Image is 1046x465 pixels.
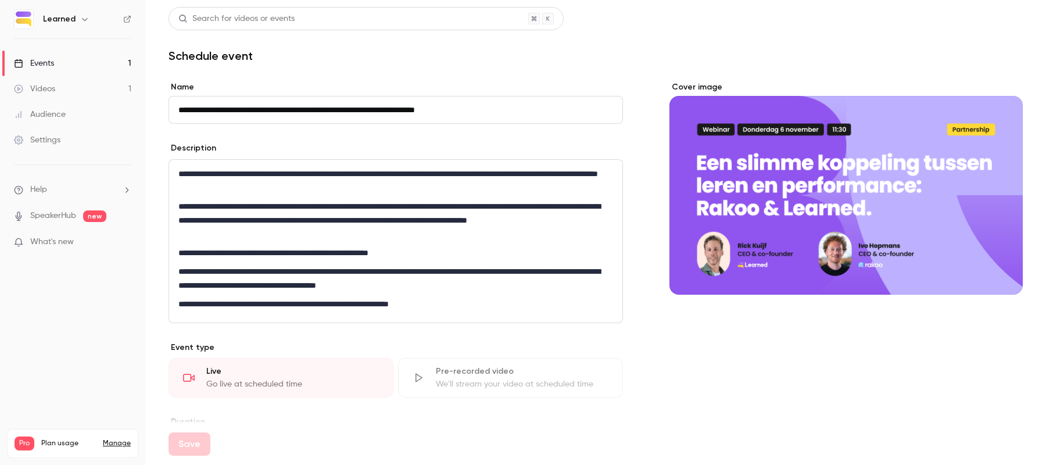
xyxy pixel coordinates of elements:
a: SpeakerHub [30,210,76,222]
label: Name [169,81,623,93]
div: Audience [14,109,66,120]
section: Cover image [669,81,1023,295]
label: Description [169,142,216,154]
div: Pre-recorded video [436,366,608,377]
p: Event type [169,342,623,353]
div: Go live at scheduled time [206,378,379,390]
div: We'll stream your video at scheduled time [436,378,608,390]
span: new [83,210,106,222]
h1: Schedule event [169,49,1023,63]
span: Plan usage [41,439,96,448]
a: Manage [103,439,131,448]
h6: Learned [43,13,76,25]
div: Videos [14,83,55,95]
span: Help [30,184,47,196]
span: What's new [30,236,74,248]
div: LiveGo live at scheduled time [169,358,393,398]
img: Learned [15,10,33,28]
div: Settings [14,134,60,146]
div: editor [169,160,622,323]
li: help-dropdown-opener [14,184,131,196]
label: Cover image [669,81,1023,93]
div: Live [206,366,379,377]
span: Pro [15,437,34,450]
div: Pre-recorded videoWe'll stream your video at scheduled time [398,358,623,398]
div: Events [14,58,54,69]
section: description [169,159,623,323]
div: Search for videos or events [178,13,295,25]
